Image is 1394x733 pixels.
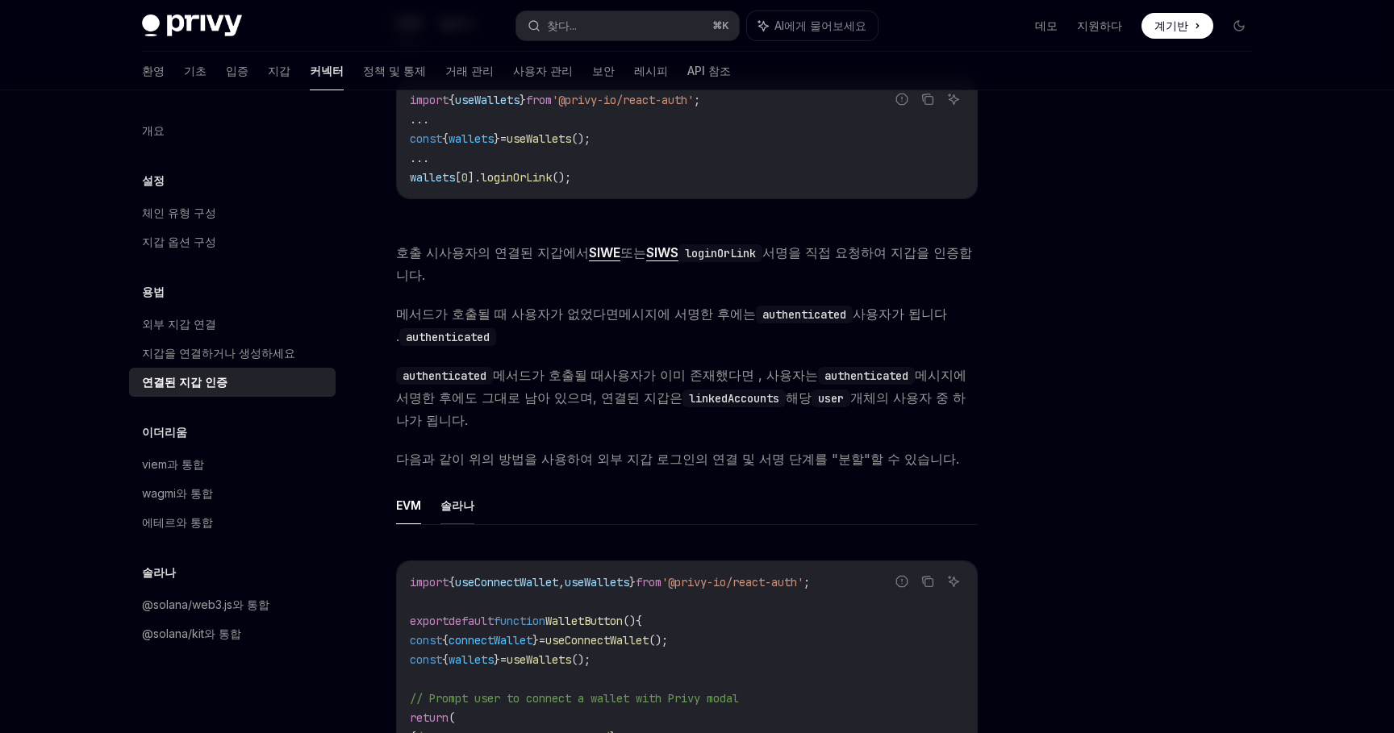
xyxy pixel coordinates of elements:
a: @solana/kit와 통합 [129,619,336,648]
a: 에테르와 통합 [129,508,336,537]
font: 보안 [592,64,615,77]
font: K [722,19,729,31]
a: 지갑을 연결하거나 생성하세요 [129,339,336,368]
span: } [494,131,500,146]
font: 이더리움 [142,425,187,439]
span: = [500,652,507,667]
span: wallets [410,170,455,185]
button: 잘못된 코드 신고 [891,89,912,110]
a: 기초 [184,52,207,90]
font: EVM [396,498,421,512]
a: 체인 유형 구성 [129,198,336,227]
font: 사용자가 이미 존재했다면 , 사용자는 [604,367,818,383]
font: 찾다... [547,19,577,32]
span: ... [410,112,429,127]
font: 외부 지갑 연결 [142,317,216,331]
font: 호출 시 [396,244,439,260]
font: 개요 [142,123,165,137]
a: 연결된 지갑 인증 [129,368,336,397]
span: { [636,614,642,628]
button: 코드 블록의 내용을 복사하세요 [917,571,938,592]
span: useConnectWallet [545,633,649,648]
span: useWallets [565,575,629,589]
button: AI에게 물어보세요 [943,571,964,592]
span: wallets [449,131,494,146]
a: 사용자 관리 [513,52,573,90]
font: SIWS [646,244,678,260]
font: ⌘ [712,19,722,31]
span: (); [571,652,591,667]
code: authenticated [396,367,493,385]
font: 지갑 [268,64,290,77]
a: 계기반 [1141,13,1213,39]
span: [ [455,170,461,185]
font: 사용자 관리 [513,64,573,77]
span: (); [649,633,668,648]
font: 거래 관리 [445,64,494,77]
span: = [500,131,507,146]
a: API 참조 [687,52,731,90]
font: @solana/web3.js와 통합 [142,598,269,611]
font: 지원하다 [1077,19,1122,32]
font: 다음과 같이 위의 방법을 사용하여 외부 지갑 로그인의 연결 및 서명 단계를 "분할"할 수 있습니다. [396,451,959,467]
font: API 참조 [687,64,731,77]
span: useWallets [455,93,520,107]
span: ... [410,151,429,165]
font: 용법 [142,285,165,298]
font: 계기반 [1154,19,1188,32]
font: 솔라나 [440,498,474,512]
span: from [636,575,662,589]
span: } [629,575,636,589]
a: 지갑 옵션 구성 [129,227,336,256]
code: authenticated [818,367,915,385]
font: 레시피 [634,64,668,77]
span: import [410,575,449,589]
font: 사용자의 연결된 지갑에서 [439,244,589,260]
a: 개요 [129,116,336,145]
font: 지갑 옵션 구성 [142,235,216,248]
span: // Prompt user to connect a wallet with Privy modal [410,691,739,706]
code: linkedAccounts [682,389,786,407]
font: 커넥터 [310,64,344,77]
font: 메서드가 호출될 때 [493,367,604,383]
font: 연결된 지갑 인증 [142,375,227,389]
font: 에테르와 통합 [142,515,213,529]
font: 정책 및 통제 [363,64,426,77]
span: ; [694,93,700,107]
code: loginOrLink [678,244,762,262]
font: 데모 [1035,19,1058,32]
button: 다크 모드 전환 [1226,13,1252,39]
a: 보안 [592,52,615,90]
span: ]. [468,170,481,185]
font: 입증 [226,64,248,77]
span: ; [803,575,810,589]
span: } [494,652,500,667]
button: AI에게 물어보세요 [747,11,878,40]
font: 해당 [786,389,812,406]
a: 지원하다 [1077,18,1122,34]
font: wagmi와 통합 [142,486,213,500]
span: const [410,652,442,667]
img: 어두운 로고 [142,15,242,37]
span: '@privy-io/react-auth' [552,93,694,107]
span: { [442,131,449,146]
font: 설정 [142,173,165,187]
a: SIWE [589,244,620,261]
span: { [449,575,455,589]
a: 입증 [226,52,248,90]
span: WalletButton [545,614,623,628]
a: 커넥터 [310,52,344,90]
code: authenticated [399,328,496,346]
button: 찾다...⌘K [516,11,739,40]
button: 솔라나 [440,486,474,524]
span: loginOrLink [481,170,552,185]
span: connectWallet [449,633,532,648]
a: 거래 관리 [445,52,494,90]
span: function [494,614,545,628]
span: from [526,93,552,107]
span: { [442,652,449,667]
font: 환영 [142,64,165,77]
button: 코드 블록의 내용을 복사하세요 [917,89,938,110]
font: 메시지에 서명한 후에는 [619,306,756,322]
